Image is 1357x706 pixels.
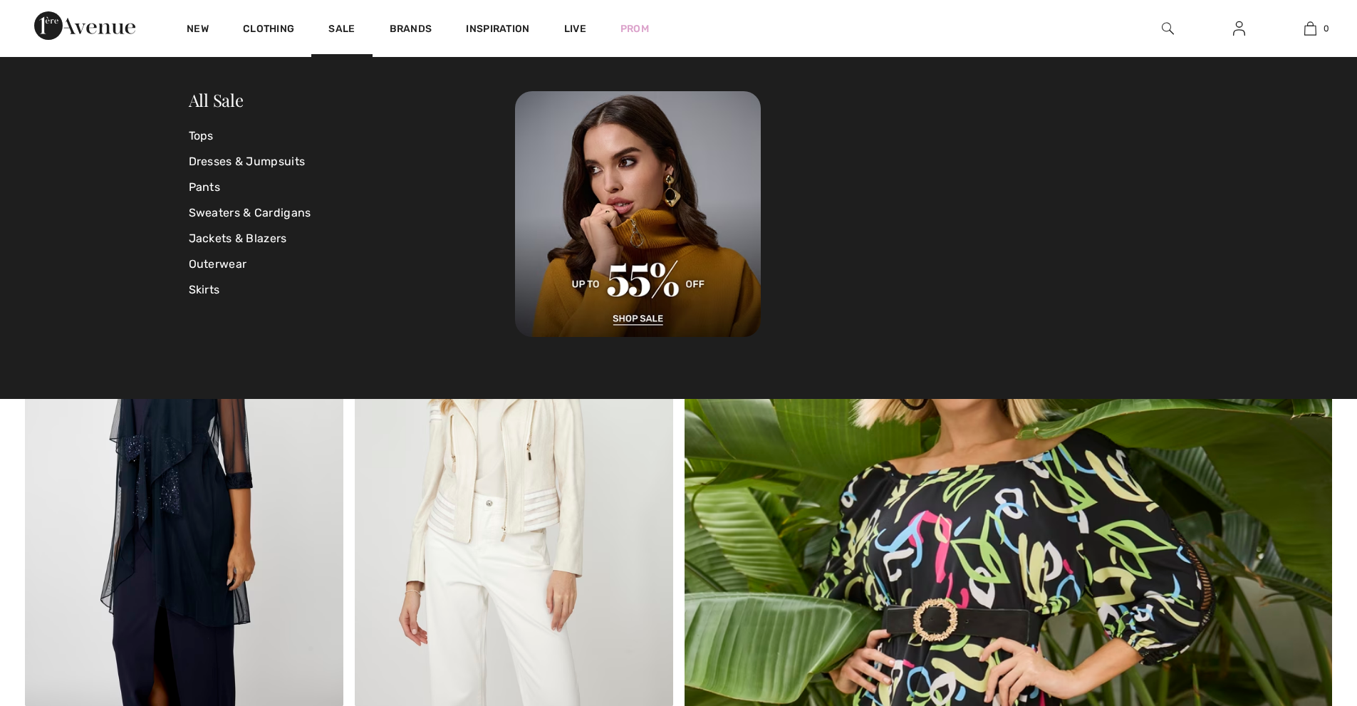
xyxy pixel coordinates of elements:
a: Tops [189,123,516,149]
img: 1ère Avenue [34,11,135,40]
a: Live [564,21,586,36]
a: Sweaters & Cardigans [189,200,516,226]
img: My Info [1233,20,1245,37]
a: New [187,23,209,38]
a: All Sale [189,88,244,111]
a: Skirts [189,277,516,303]
a: Jackets & Blazers [189,226,516,251]
img: My Bag [1304,20,1316,37]
img: 250825113019_d881a28ff8cb6.jpg [515,91,761,337]
span: 0 [1324,22,1329,35]
a: Prom [620,21,649,36]
a: Outerwear [189,251,516,277]
a: Pants [189,175,516,200]
a: Sale [328,23,355,38]
a: Clothing [243,23,294,38]
a: Dresses & Jumpsuits [189,149,516,175]
a: 0 [1275,20,1345,37]
a: Sign In [1222,20,1257,38]
img: search the website [1162,20,1174,37]
span: Inspiration [466,23,529,38]
a: Brands [390,23,432,38]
